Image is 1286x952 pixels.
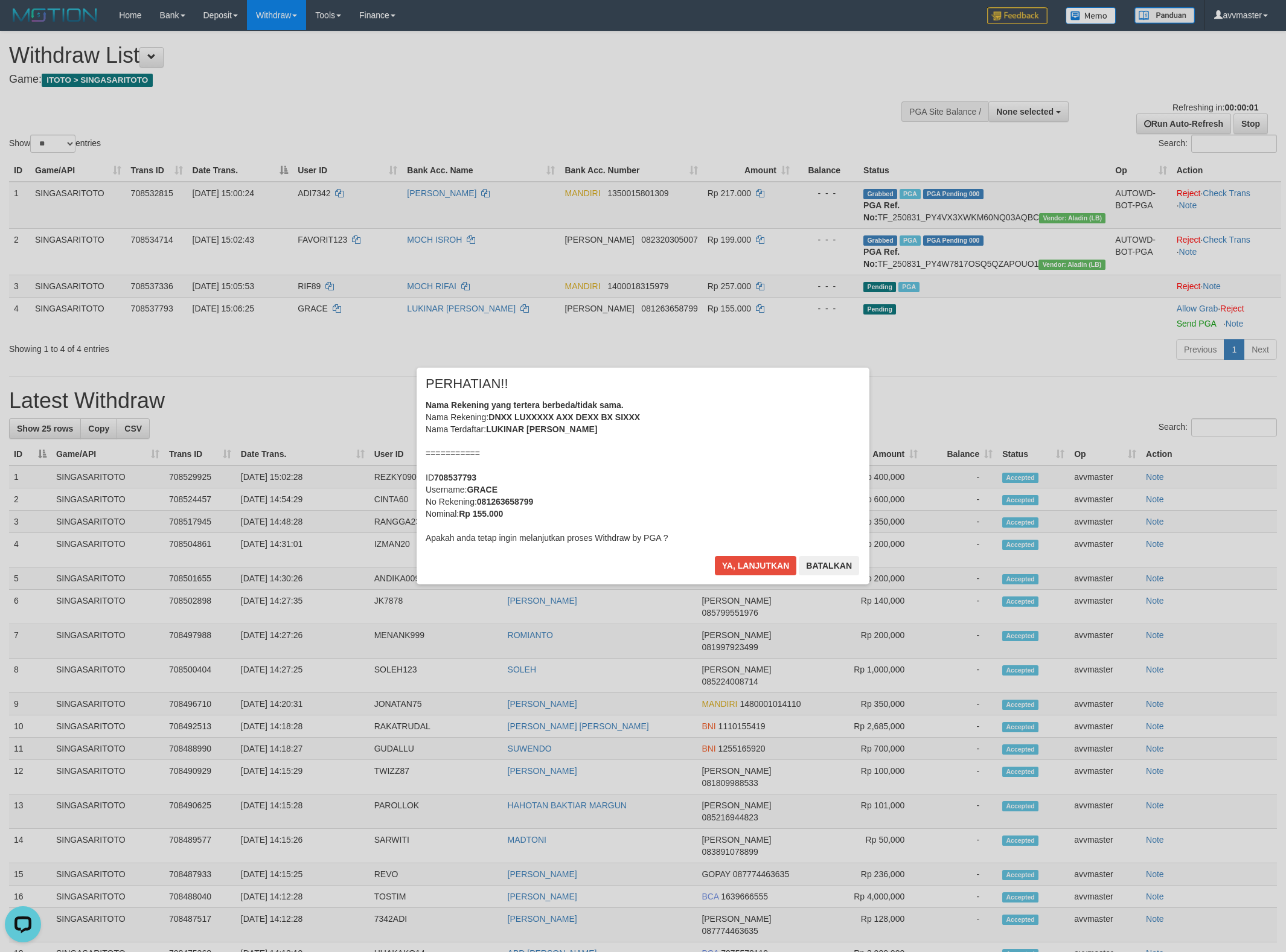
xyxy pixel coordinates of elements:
div: Nama Rekening: Nama Terdaftar: =========== ID Username: No Rekening: Nominal: Apakah anda tetap i... [426,399,860,544]
button: Open LiveChat chat widget [5,5,41,41]
b: 708537793 [434,473,476,482]
b: Nama Rekening yang tertera berbeda/tidak sama. [426,400,624,410]
b: Rp 155.000 [459,509,503,519]
b: GRACE [467,485,497,494]
button: Ya, lanjutkan [715,556,797,575]
span: PERHATIAN!! [426,378,508,390]
b: DNXX LUXXXXX AXX DEXX BX SIXXX [488,412,640,422]
b: LUKINAR [PERSON_NAME] [486,424,597,434]
b: 081263658799 [477,497,533,506]
button: Batalkan [799,556,859,575]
